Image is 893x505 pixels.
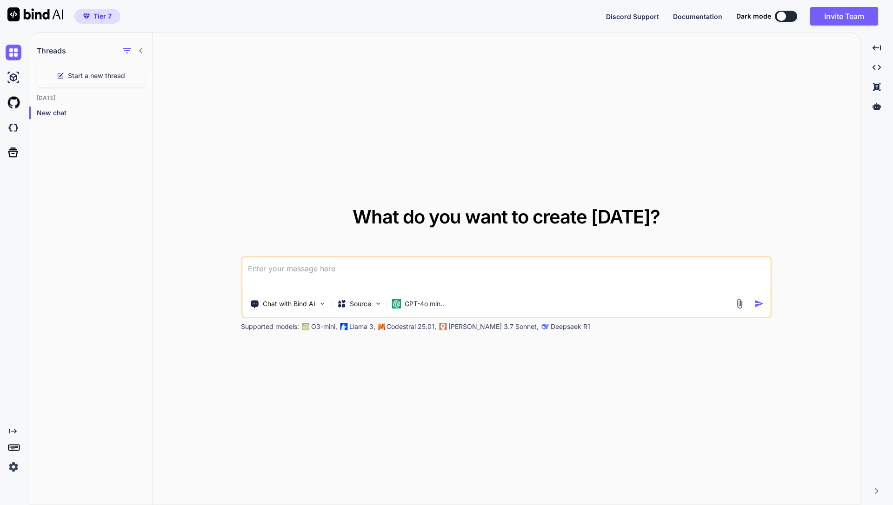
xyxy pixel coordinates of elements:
p: New chat [37,108,152,118]
span: Tier 7 [93,12,112,21]
button: Discord Support [606,12,659,21]
button: Documentation [673,12,722,21]
span: Documentation [673,13,722,20]
img: icon [754,299,764,308]
img: claude [439,323,446,330]
h1: Threads [37,45,66,56]
span: What do you want to create [DATE]? [353,205,660,228]
h2: [DATE] [29,94,152,102]
span: Start a new thread [68,71,125,80]
p: Source [350,299,371,308]
img: Llama2 [340,323,347,330]
img: Pick Models [374,300,382,308]
p: Deepseek R1 [551,322,590,331]
p: Supported models: [241,322,299,331]
img: claude [541,323,549,330]
p: O3-mini, [311,322,337,331]
img: attachment [734,298,745,309]
img: GPT-4o mini [392,299,401,308]
p: Codestral 25.01, [387,322,436,331]
img: premium [83,13,90,19]
p: Llama 3, [349,322,375,331]
img: githubLight [6,95,21,111]
img: Bind AI [7,7,63,21]
img: Mistral-AI [378,323,385,330]
img: Pick Tools [318,300,326,308]
span: Discord Support [606,13,659,20]
img: chat [6,45,21,60]
img: GPT-4 [302,323,309,330]
img: ai-studio [6,70,21,85]
img: darkCloudIdeIcon [6,120,21,136]
p: Chat with Bind AI [263,299,315,308]
p: GPT-4o min.. [405,299,444,308]
button: Invite Team [810,7,878,26]
span: Dark mode [736,12,771,21]
img: settings [6,459,21,475]
button: premiumTier 7 [74,9,120,24]
p: [PERSON_NAME] 3.7 Sonnet, [448,322,539,331]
